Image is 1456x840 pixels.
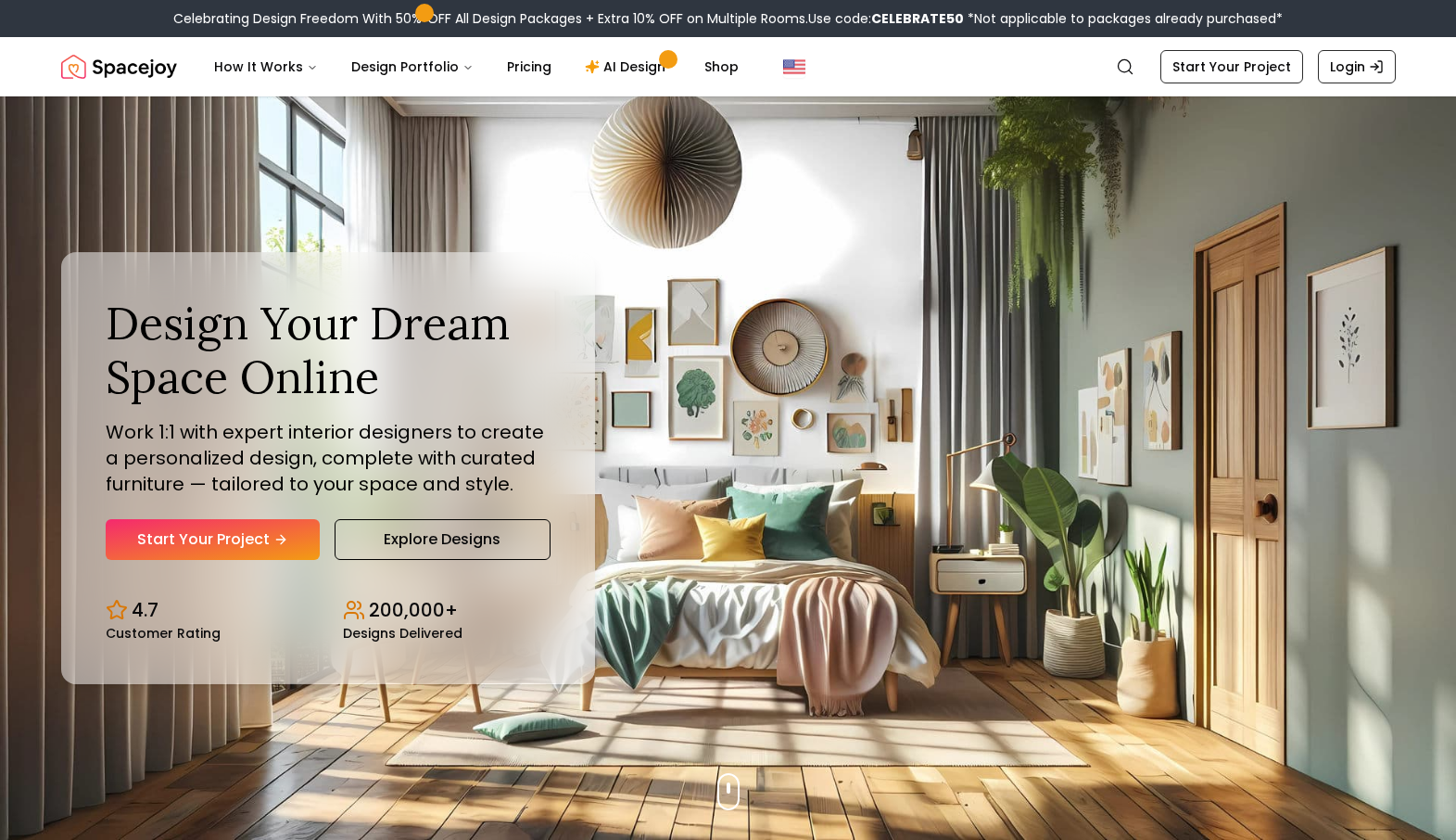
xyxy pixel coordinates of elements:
[343,627,462,640] small: Designs Delivered
[808,9,964,28] span: Use code:
[335,519,551,560] a: Explore Designs
[783,56,805,78] img: United States
[570,48,686,85] a: AI Design
[173,9,1283,28] div: Celebrating Design Freedom With 50% OFF All Design Packages + Extra 10% OFF on Multiple Rooms.
[106,627,221,640] small: Customer Rating
[132,597,158,623] p: 4.7
[61,48,177,85] a: Spacejoy
[106,297,551,403] h1: Design Your Dream Space Online
[1160,50,1303,83] a: Start Your Project
[369,597,458,623] p: 200,000+
[106,419,551,497] p: Work 1:1 with expert interior designers to create a personalized design, complete with curated fu...
[871,9,964,28] b: CELEBRATE50
[964,9,1283,28] span: *Not applicable to packages already purchased*
[61,37,1396,96] nav: Global
[199,48,753,85] nav: Main
[106,582,551,640] div: Design stats
[61,48,177,85] img: Spacejoy Logo
[336,48,488,85] button: Design Portfolio
[1318,50,1396,83] a: Login
[106,519,320,560] a: Start Your Project
[199,48,333,85] button: How It Works
[690,48,753,85] a: Shop
[492,48,566,85] a: Pricing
